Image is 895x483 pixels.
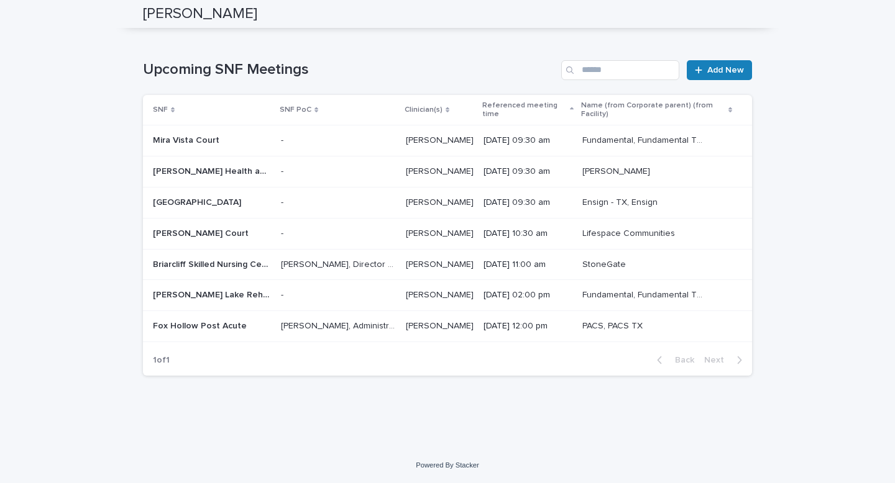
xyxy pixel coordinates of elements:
[582,133,709,146] p: Fundamental, Fundamental TX 2
[406,164,476,177] p: [PERSON_NAME]
[406,133,476,146] p: [PERSON_NAME]
[406,318,476,332] p: [PERSON_NAME]
[153,318,249,332] p: Fox Hollow Post Acute
[406,195,476,208] p: [PERSON_NAME]
[143,218,752,249] tr: [PERSON_NAME] Court[PERSON_NAME] Court -- [PERSON_NAME][PERSON_NAME] [DATE] 10:30 amLifespace Com...
[281,226,286,239] p: -
[582,195,660,208] p: Ensign - TX, Ensign
[484,166,573,177] p: [DATE] 09:30 am
[281,257,398,270] p: Kelly Wells, Director of Rehab
[153,257,273,270] p: Briarcliff Skilled Nursing Center
[582,226,677,239] p: Lifespace Communities
[668,356,694,364] span: Back
[484,321,573,332] p: [DATE] 12:00 pm
[484,228,573,239] p: [DATE] 10:30 am
[484,260,573,270] p: [DATE] 11:00 am
[153,226,251,239] p: [PERSON_NAME] Court
[482,99,567,122] p: Referenced meeting time
[281,195,286,208] p: -
[581,99,725,122] p: Name (from Corporate parent) (from Facility)
[143,5,257,23] h2: [PERSON_NAME]
[153,103,168,117] p: SNF
[406,257,476,270] p: [PERSON_NAME]
[406,226,476,239] p: [PERSON_NAME]
[143,61,556,79] h1: Upcoming SNF Meetings
[143,249,752,280] tr: Briarcliff Skilled Nursing CenterBriarcliff Skilled Nursing Center [PERSON_NAME], Director of Reh...
[707,66,744,74] span: Add New
[561,60,679,80] input: Search
[687,60,752,80] a: Add New
[647,354,699,366] button: Back
[484,135,573,146] p: [DATE] 09:30 am
[143,280,752,311] tr: [PERSON_NAME] Lake Rehabilitation and Care Center[PERSON_NAME] Lake Rehabilitation and Care Cente...
[280,103,311,117] p: SNF PoC
[281,164,286,177] p: -
[281,287,286,300] p: -
[699,354,752,366] button: Next
[153,164,273,177] p: Kennedy Health and Rehabilitation
[582,164,653,177] p: [PERSON_NAME]
[582,257,628,270] p: StoneGate
[143,156,752,187] tr: [PERSON_NAME] Health and Rehabilitation[PERSON_NAME] Health and Rehabilitation -- [PERSON_NAME][P...
[484,197,573,208] p: [DATE] 09:30 am
[582,287,709,300] p: Fundamental, Fundamental TX 1
[416,461,479,469] a: Powered By Stacker
[153,287,273,300] p: Sandy Lake Rehabilitation and Care Center
[281,318,398,332] p: [PERSON_NAME], Administrator
[153,195,244,208] p: Northern Oaks Living and Rehabilitation Center
[281,133,286,146] p: -
[143,125,752,156] tr: Mira Vista CourtMira Vista Court -- [PERSON_NAME][PERSON_NAME] [DATE] 09:30 amFundamental, Fundam...
[143,187,752,218] tr: [GEOGRAPHIC_DATA][GEOGRAPHIC_DATA] -- [PERSON_NAME][PERSON_NAME] [DATE] 09:30 amEnsign - TX, Ensi...
[143,345,180,376] p: 1 of 1
[153,133,222,146] p: Mira Vista Court
[582,318,645,332] p: PACS, PACS TX
[143,311,752,342] tr: Fox Hollow Post AcuteFox Hollow Post Acute [PERSON_NAME], Administrator[PERSON_NAME], Administrat...
[704,356,732,364] span: Next
[406,287,476,300] p: Doris Oppong-Antwi
[484,290,573,300] p: [DATE] 02:00 pm
[405,103,443,117] p: Clinician(s)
